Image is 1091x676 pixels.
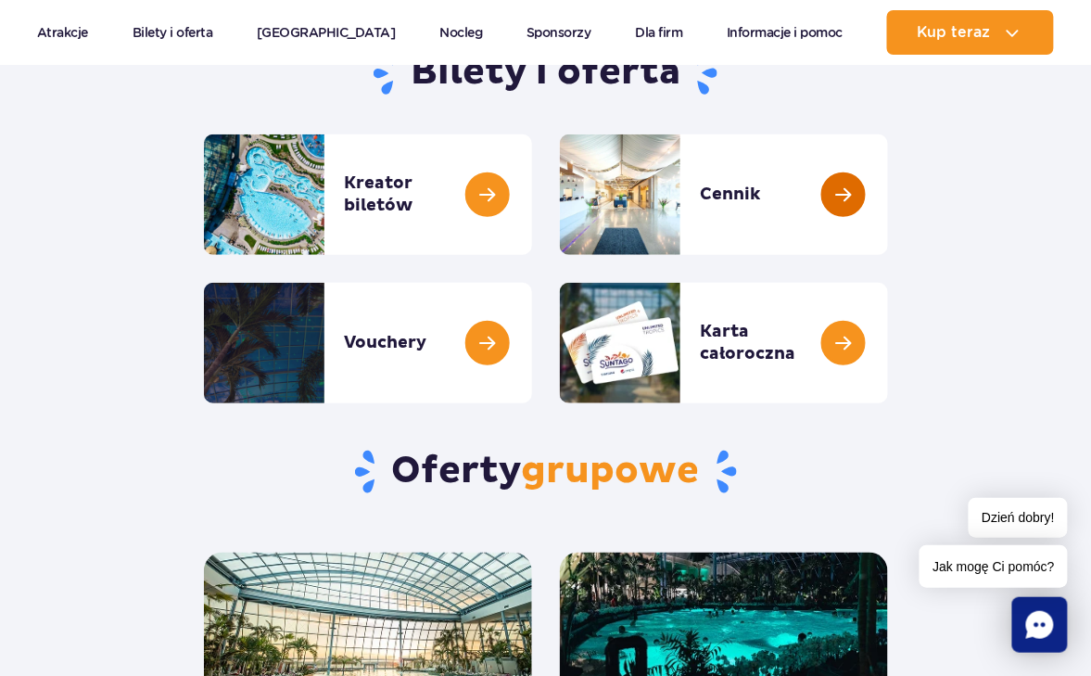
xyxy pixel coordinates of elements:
[635,10,682,55] a: Dla firm
[526,10,591,55] a: Sponsorzy
[727,10,843,55] a: Informacje i pomoc
[1012,597,1068,653] div: Chat
[920,545,1068,588] span: Jak mogę Ci pomóc?
[917,24,990,41] span: Kup teraz
[257,10,396,55] a: [GEOGRAPHIC_DATA]
[969,498,1068,538] span: Dzień dobry!
[887,10,1054,55] button: Kup teraz
[439,10,482,55] a: Nocleg
[204,49,888,97] h1: Bilety i oferta
[204,448,888,496] h2: Oferty
[522,448,700,494] span: grupowe
[37,10,88,55] a: Atrakcje
[133,10,213,55] a: Bilety i oferta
